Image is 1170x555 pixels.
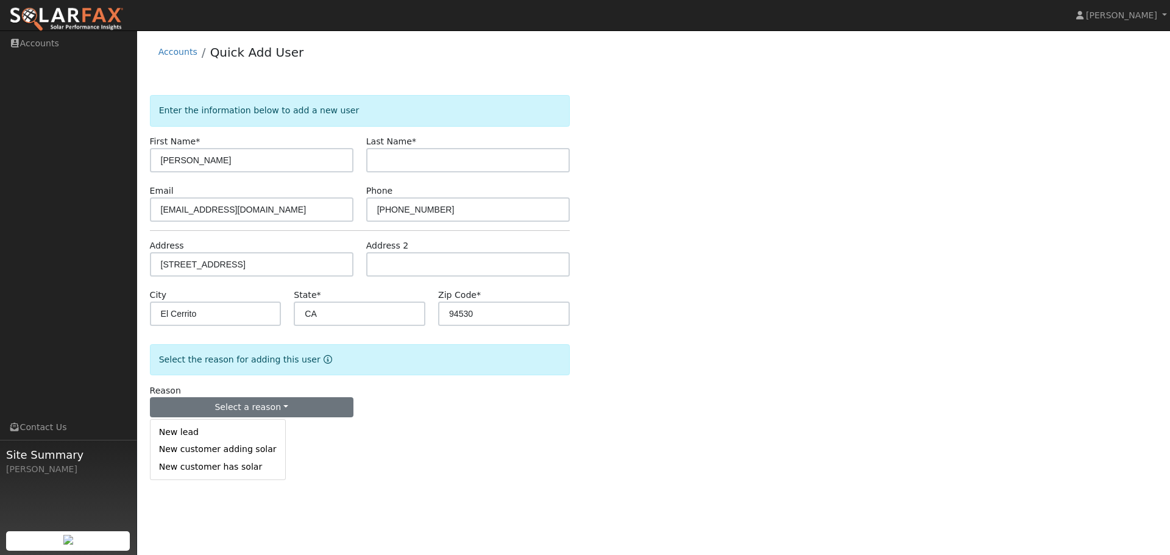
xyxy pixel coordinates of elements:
[158,47,197,57] a: Accounts
[6,463,130,476] div: [PERSON_NAME]
[151,441,285,458] a: New customer adding solar
[294,289,321,302] label: State
[150,289,167,302] label: City
[438,289,481,302] label: Zip Code
[150,239,184,252] label: Address
[366,135,416,148] label: Last Name
[412,136,416,146] span: Required
[1086,10,1157,20] span: [PERSON_NAME]
[6,447,130,463] span: Site Summary
[9,7,124,32] img: SolarFax
[150,344,570,375] div: Select the reason for adding this user
[150,185,174,197] label: Email
[317,290,321,300] span: Required
[210,45,304,60] a: Quick Add User
[151,458,285,475] a: New customer has solar
[150,397,353,418] button: Select a reason
[150,135,200,148] label: First Name
[366,239,409,252] label: Address 2
[63,535,73,545] img: retrieve
[150,384,181,397] label: Reason
[151,424,285,441] a: New lead
[321,355,332,364] a: Reason for new user
[477,290,481,300] span: Required
[366,185,393,197] label: Phone
[196,136,200,146] span: Required
[150,95,570,126] div: Enter the information below to add a new user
